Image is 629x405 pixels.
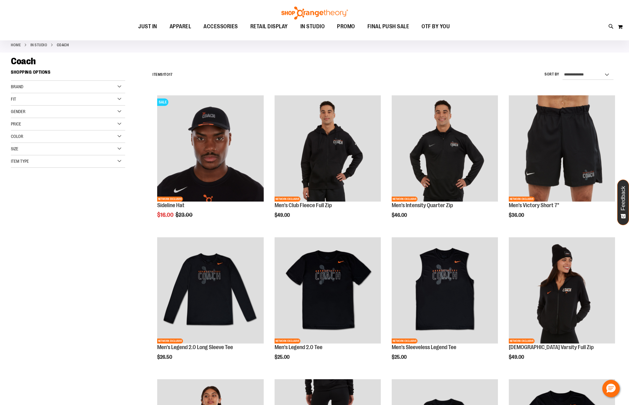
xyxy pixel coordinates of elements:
[509,339,535,344] span: NETWORK EXCLUSIVE
[509,237,615,344] img: OTF Ladies Coach FA23 Varsity Full Zip - Black primary image
[157,339,183,344] span: NETWORK EXCLUSIVE
[11,121,21,126] span: Price
[509,354,525,360] span: $49.00
[392,95,498,202] img: OTF Mens Coach FA23 Intensity Quarter Zip - Black primary image
[392,95,498,202] a: OTF Mens Coach FA23 Intensity Quarter Zip - Black primary imageNETWORK EXCLUSIVE
[545,72,559,77] label: Sort By
[509,344,594,350] a: [DEMOGRAPHIC_DATA] Varsity Full Zip
[30,42,48,48] a: IN STUDIO
[509,202,559,208] a: Men's Victory Short 7"
[11,97,16,102] span: Fit
[157,202,185,208] a: Sideline Hat
[157,95,263,202] a: Sideline Hat primary imageSALENETWORK EXCLUSIVE
[11,146,18,151] span: Size
[617,180,629,225] button: Feedback - Show survey
[392,212,408,218] span: $46.00
[169,72,172,77] span: 17
[163,20,198,34] a: APPAREL
[392,237,498,344] img: OTF Mens Coach FA23 Legend Sleeveless Tee - Black primary image
[275,237,381,344] img: OTF Mens Coach FA23 Legend 2.0 SS Tee - Black primary image
[163,72,165,77] span: 1
[57,42,69,48] strong: Coach
[392,354,408,360] span: $25.00
[203,20,238,34] span: ACCESSORIES
[415,20,456,34] a: OTF BY YOU
[11,67,125,81] strong: Shopping Options
[197,20,244,34] a: ACCESSORIES
[154,234,267,376] div: product
[392,202,453,208] a: Men's Intensity Quarter Zip
[392,237,498,344] a: OTF Mens Coach FA23 Legend Sleeveless Tee - Black primary imageNETWORK EXCLUSIVE
[244,20,294,34] a: RETAIL DISPLAY
[392,344,456,350] a: Men's Sleeveless Legend Tee
[175,212,194,218] span: $23.00
[157,212,175,218] span: $16.00
[275,344,322,350] a: Men's Legend 2.0 Tee
[392,339,417,344] span: NETWORK EXCLUSIVE
[392,197,417,202] span: NETWORK EXCLUSIVE
[275,237,381,344] a: OTF Mens Coach FA23 Legend 2.0 SS Tee - Black primary imageNETWORK EXCLUSIVE
[337,20,355,34] span: PROMO
[157,237,263,344] a: OTF Mens Coach FA23 Legend 2.0 LS Tee - Black primary imageNETWORK EXCLUSIVE
[275,354,290,360] span: $25.00
[509,197,535,202] span: NETWORK EXCLUSIVE
[509,237,615,344] a: OTF Ladies Coach FA23 Varsity Full Zip - Black primary imageNETWORK EXCLUSIVE
[620,186,626,211] span: Feedback
[11,109,25,114] span: Gender
[331,20,361,34] a: PROMO
[157,197,183,202] span: NETWORK EXCLUSIVE
[422,20,450,34] span: OTF BY YOU
[275,339,300,344] span: NETWORK EXCLUSIVE
[300,20,325,34] span: IN STUDIO
[153,70,172,80] h2: Items to
[11,134,23,139] span: Color
[367,20,409,34] span: FINAL PUSH SALE
[11,56,36,66] span: Coach
[271,92,384,234] div: product
[157,344,233,350] a: Men's Legend 2.0 Long Sleeve Tee
[250,20,288,34] span: RETAIL DISPLAY
[389,234,501,376] div: product
[275,95,381,202] a: OTF Mens Coach FA23 Club Fleece Full Zip - Black primary imageNETWORK EXCLUSIVE
[170,20,191,34] span: APPAREL
[275,95,381,202] img: OTF Mens Coach FA23 Club Fleece Full Zip - Black primary image
[509,95,615,202] a: OTF Mens Coach FA23 Victory Short - Black primary imageNETWORK EXCLUSIVE
[280,7,349,20] img: Shop Orangetheory
[275,197,300,202] span: NETWORK EXCLUSIVE
[506,92,618,234] div: product
[294,20,331,34] a: IN STUDIO
[138,20,157,34] span: JUST IN
[509,212,525,218] span: $36.00
[389,92,501,234] div: product
[11,42,21,48] a: Home
[157,95,263,202] img: Sideline Hat primary image
[132,20,163,34] a: JUST IN
[509,95,615,202] img: OTF Mens Coach FA23 Victory Short - Black primary image
[275,202,332,208] a: Men's Club Fleece Full Zip
[602,380,620,397] button: Hello, have a question? Let’s chat.
[11,159,29,164] span: Item Type
[157,354,173,360] span: $26.50
[275,212,291,218] span: $49.00
[361,20,416,34] a: FINAL PUSH SALE
[154,92,267,234] div: product
[157,237,263,344] img: OTF Mens Coach FA23 Legend 2.0 LS Tee - Black primary image
[157,98,168,106] span: SALE
[11,84,23,89] span: Brand
[271,234,384,376] div: product
[506,234,618,376] div: product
